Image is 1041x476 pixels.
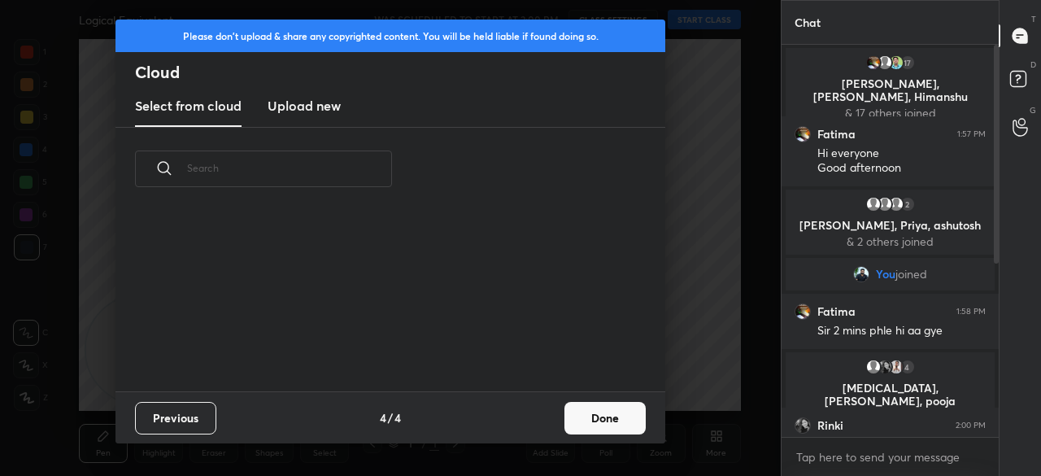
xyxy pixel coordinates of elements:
p: Chat [782,1,834,44]
p: & 2 others joined [795,235,985,248]
img: 001dd4c8ea114d97ba12da38d48e9863.jpg [795,126,811,142]
span: You [876,268,895,281]
button: Previous [135,402,216,435]
div: 1:57 PM [957,129,986,139]
p: G [1030,104,1036,116]
p: & 17 others joined [795,107,985,120]
div: 2 [899,196,916,212]
input: Search [187,133,392,203]
img: default.png [865,359,882,375]
div: 1:58 PM [956,307,986,317]
h2: Cloud [135,62,665,83]
div: Sir 2 mins phle hi aa gye [817,323,986,339]
div: grid [782,45,999,438]
h6: Fatima [817,304,856,319]
span: joined [895,268,927,281]
p: [PERSON_NAME], Priya, ashutosh [795,219,985,232]
img: 001dd4c8ea114d97ba12da38d48e9863.jpg [865,55,882,71]
img: 001dd4c8ea114d97ba12da38d48e9863.jpg [795,304,811,320]
h4: 4 [394,409,401,426]
div: Please don't upload & share any copyrighted content. You will be held liable if found doing so. [115,20,665,52]
h3: Upload new [268,96,341,116]
img: 5cb332e27e0f41deaba731e89c835a7d.jpg [877,359,893,375]
img: default.png [888,196,904,212]
img: 9b1fab612e20440bb439e2fd48136936.jpg [853,266,869,282]
img: default.png [865,196,882,212]
button: Done [564,402,646,435]
img: 922bfb628abc4523887ead9842a182b4.jpg [888,55,904,71]
p: [PERSON_NAME], [PERSON_NAME], Himanshu [795,77,985,103]
h3: Select from cloud [135,96,242,116]
p: [MEDICAL_DATA], [PERSON_NAME], pooja [795,382,985,408]
div: 17 [899,55,916,71]
img: default.png [877,196,893,212]
h6: Rinki [817,418,843,433]
h6: Fatima [817,127,856,142]
img: 12349c1c08e640c791caf7c105f6e7c1.jpg [888,359,904,375]
h4: / [388,409,393,426]
div: 4 [899,359,916,375]
div: 2:00 PM [956,421,986,430]
div: Hi everyone Good afternoon [817,146,986,177]
img: default.png [877,55,893,71]
p: T [1031,13,1036,25]
p: D [1030,59,1036,71]
h4: 4 [380,409,386,426]
img: 5cb332e27e0f41deaba731e89c835a7d.jpg [795,417,811,434]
